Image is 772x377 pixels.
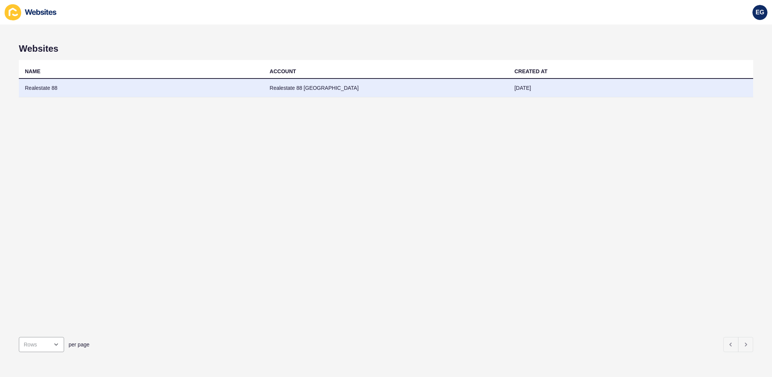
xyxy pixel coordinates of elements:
span: EG [755,9,764,16]
td: Realestate 88 [GEOGRAPHIC_DATA] [263,79,508,97]
td: Realestate 88 [19,79,263,97]
div: open menu [19,337,64,352]
div: CREATED AT [515,68,548,75]
td: [DATE] [509,79,753,97]
span: per page [69,341,89,348]
h1: Websites [19,43,753,54]
div: NAME [25,68,40,75]
div: ACCOUNT [270,68,296,75]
